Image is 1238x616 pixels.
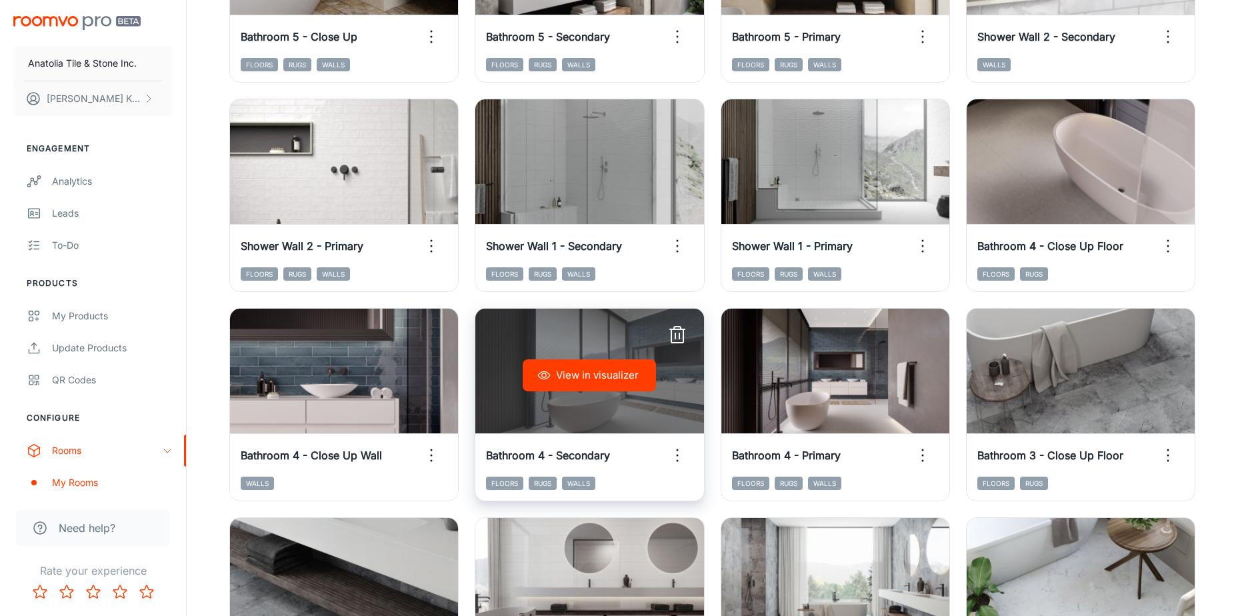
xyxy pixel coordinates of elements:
button: Rate 2 star [53,579,80,605]
p: [PERSON_NAME] Kundargi [47,91,141,106]
span: Rugs [775,477,803,490]
span: Rugs [283,267,311,281]
span: Rugs [529,267,557,281]
span: Floors [241,58,278,71]
button: Rate 5 star [133,579,160,605]
h6: Bathroom 3 - Close Up Floor [977,447,1123,463]
h6: Bathroom 5 - Primary [732,29,841,45]
span: Walls [808,267,841,281]
span: Floors [486,267,523,281]
h6: Bathroom 4 - Secondary [486,447,610,463]
span: Floors [732,267,769,281]
div: Rooms [52,443,162,458]
button: [PERSON_NAME] Kundargi [13,81,173,116]
span: Rugs [529,58,557,71]
h6: Shower Wall 2 - Primary [241,238,363,254]
button: Rate 4 star [107,579,133,605]
span: Floors [732,58,769,71]
span: Floors [241,267,278,281]
div: Leads [52,206,173,221]
h6: Shower Wall 1 - Secondary [486,238,622,254]
p: Anatolia Tile & Stone Inc. [28,56,137,71]
span: Rugs [529,477,557,490]
span: Walls [241,477,274,490]
span: Walls [562,58,595,71]
span: Walls [317,58,350,71]
span: Floors [732,477,769,490]
span: Rugs [283,58,311,71]
div: Analytics [52,174,173,189]
h6: Bathroom 4 - Primary [732,447,841,463]
div: My Products [52,309,173,323]
span: Walls [562,267,595,281]
span: Floors [977,477,1015,490]
h6: Bathroom 4 - Close Up Wall [241,447,382,463]
button: Rate 3 star [80,579,107,605]
span: Rugs [1020,267,1048,281]
span: Rugs [1020,477,1048,490]
h6: Bathroom 4 - Close Up Floor [977,238,1123,254]
div: To-do [52,238,173,253]
div: My Rooms [52,475,173,490]
h6: Shower Wall 1 - Primary [732,238,853,254]
button: Rate 1 star [27,579,53,605]
span: Walls [808,58,841,71]
h6: Shower Wall 2 - Secondary [977,29,1115,45]
span: Floors [977,267,1015,281]
span: Floors [486,58,523,71]
span: Walls [977,58,1011,71]
button: Anatolia Tile & Stone Inc. [13,46,173,81]
img: Roomvo PRO Beta [13,16,141,30]
h6: Bathroom 5 - Close Up [241,29,357,45]
span: Walls [562,477,595,490]
span: Need help? [59,520,115,536]
span: Rugs [775,267,803,281]
span: Walls [317,267,350,281]
p: Rate your experience [11,563,175,579]
div: Update Products [52,341,173,355]
button: View in visualizer [523,359,656,391]
h6: Bathroom 5 - Secondary [486,29,610,45]
span: Rugs [775,58,803,71]
span: Walls [808,477,841,490]
span: Floors [486,477,523,490]
div: QR Codes [52,373,173,387]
